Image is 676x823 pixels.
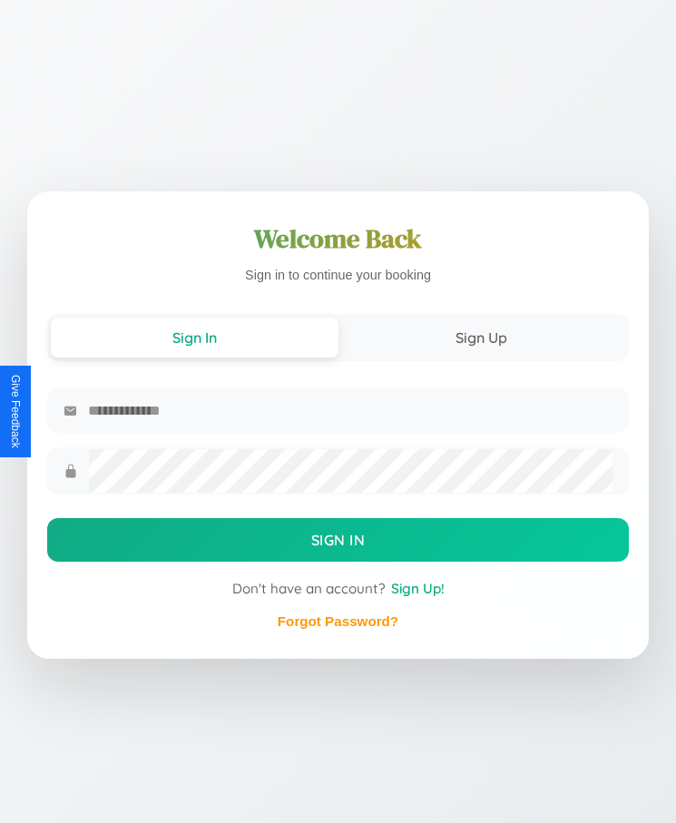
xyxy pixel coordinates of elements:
[278,613,398,629] a: Forgot Password?
[47,220,630,257] h1: Welcome Back
[9,375,22,448] div: Give Feedback
[51,318,338,358] button: Sign In
[47,264,630,288] p: Sign in to continue your booking
[47,580,630,597] div: Don't have an account?
[391,580,445,597] span: Sign Up!
[47,518,630,562] button: Sign In
[338,318,626,358] button: Sign Up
